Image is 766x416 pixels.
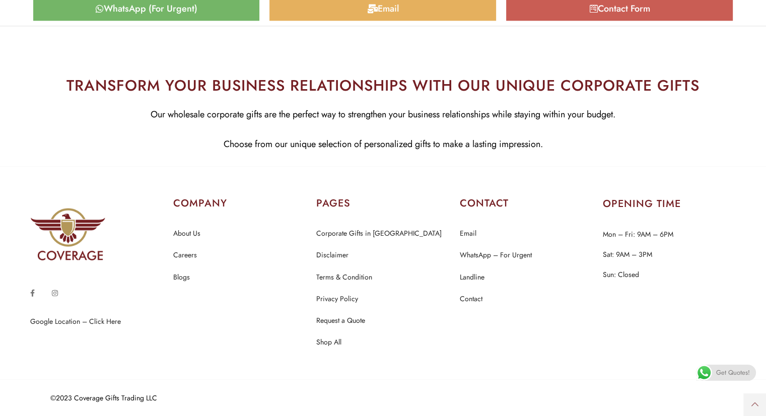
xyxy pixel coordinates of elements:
[103,4,197,13] span: WhatsApp (For Urgent)
[8,74,758,97] h2: TRANSFORM YOUR BUSINESS RELATIONSHIPS WITH OUR UNIQUE CORPORATE GIFTS
[316,314,365,327] a: Request a Quote
[316,196,449,211] h2: PAGES
[460,249,532,262] a: WhatsApp – For Urgent
[173,249,197,262] a: Careers
[173,196,306,211] h2: COMPANY
[460,293,482,306] a: Contact
[30,316,121,326] a: Google Location – Click Here
[597,4,650,13] span: Contact Form
[460,227,476,240] a: Email
[316,271,372,284] a: Terms & Condition
[316,293,358,306] a: Privacy Policy
[603,224,736,285] p: Mon – Fri: 9AM – 6PM Sat: 9AM – 3PM Sun: Closed
[716,365,750,381] span: Get Quotes!
[8,107,758,122] p: Our wholesale corporate gifts are the perfect way to strengthen your business relationships while...
[603,199,736,209] h2: OPENING TIME
[377,4,398,13] span: Email
[50,394,701,401] div: ©2023 Coverage Gifts Trading LLC
[316,336,341,349] a: Shop All
[173,271,190,284] a: Blogs
[460,196,593,211] h2: CONTACT
[316,249,349,262] a: Disclaimer
[8,136,758,152] p: Choose from our unique selection of personalized gifts to make a lasting impression.
[460,271,484,284] a: Landline
[316,227,442,240] a: Corporate Gifts in [GEOGRAPHIC_DATA]
[173,227,200,240] a: About Us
